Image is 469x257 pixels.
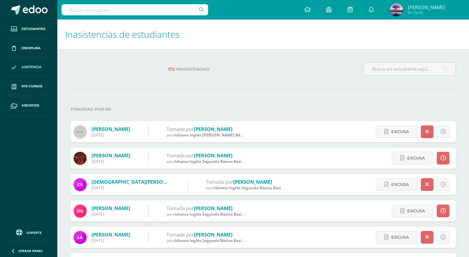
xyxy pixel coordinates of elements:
[65,28,179,40] span: Inasistencias de estudiantes
[175,238,269,243] span: Idioma Inglés Segundo Básico Basicos 'LEVEL 3 A'
[408,4,445,10] span: [PERSON_NAME]
[166,231,194,238] span: Tomada por
[166,159,245,164] div: para
[168,67,175,72] span: 172
[233,178,272,185] a: [PERSON_NAME]
[390,3,403,16] img: b26ecf60efbf93846e8d21fef1a28423.png
[175,132,285,138] span: Idioma Inglés [PERSON_NAME] Básico Basicos 'LEVEL 3 A'
[18,249,43,253] span: Cerrar panel
[166,132,245,138] div: para
[166,126,194,132] span: Tomada por
[206,178,233,185] span: Tomada por
[21,64,42,70] span: Asistencia
[74,152,87,165] img: f3bb172a793b623a9b4e5f4e1c5b50d8.png
[5,77,52,96] a: Mis cursos
[5,58,52,77] a: Asistencia
[74,205,87,218] img: 205d29d9b7edc819d19848c553429ea3.png
[74,231,87,244] img: 82113431e99a42fa6ee103601f2e45ec.png
[5,39,52,58] a: Disciplina
[392,152,433,164] a: Excusa
[214,185,309,191] span: Idioma Inglés Segundo Básico Basicos 'LEVEL 3 A'
[166,238,245,243] div: para
[92,205,130,211] a: [PERSON_NAME]
[166,152,194,159] span: Tomada por
[391,231,409,243] span: Excusa
[92,211,130,217] div: [DATE]
[407,152,425,164] span: Excusa
[206,185,284,191] div: para
[21,84,42,89] span: Mis cursos
[26,230,42,235] span: Soporte
[175,211,269,217] span: Idioma Inglés Segundo Básico Basicos 'LEVEL 3 A'
[194,152,233,159] a: [PERSON_NAME]
[92,132,130,138] div: [DATE]
[70,103,456,116] label: Tomadas por mi
[92,185,170,191] div: [DATE]
[376,178,418,191] a: Excusa
[407,205,425,217] span: Excusa
[364,63,456,75] input: Busca un estudiante aquí...
[92,126,130,132] a: [PERSON_NAME]
[166,211,245,217] div: para
[194,126,233,132] a: [PERSON_NAME]
[175,159,269,164] span: Idioma Inglés Segundo Básico Basicos 'LEVEL 3 A'
[391,126,409,138] span: Excusa
[391,178,409,191] span: Excusa
[92,238,130,243] div: [DATE]
[74,178,87,191] img: eae5307713758a5c292fb7f839a3ccf7.png
[92,231,130,238] a: [PERSON_NAME]
[376,125,418,138] a: Excusa
[166,205,194,211] span: Tomada por
[392,205,433,217] a: Excusa
[194,205,233,211] a: [PERSON_NAME]
[176,67,209,72] span: Inasistencias
[74,125,87,138] img: 60x60
[5,20,52,39] a: Estudiantes
[21,46,41,51] span: Disciplina
[92,152,130,159] a: [PERSON_NAME]
[21,103,39,108] span: Archivos
[92,178,185,185] a: [DEMOGRAPHIC_DATA][PERSON_NAME]
[408,10,445,15] span: Mi Perfil
[92,159,130,164] div: [DATE]
[5,96,52,115] a: Archivos
[194,231,233,238] a: [PERSON_NAME]
[21,26,45,32] span: Estudiantes
[8,228,50,236] a: Soporte
[62,4,208,15] input: Busca un usuario...
[376,231,418,244] a: Excusa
